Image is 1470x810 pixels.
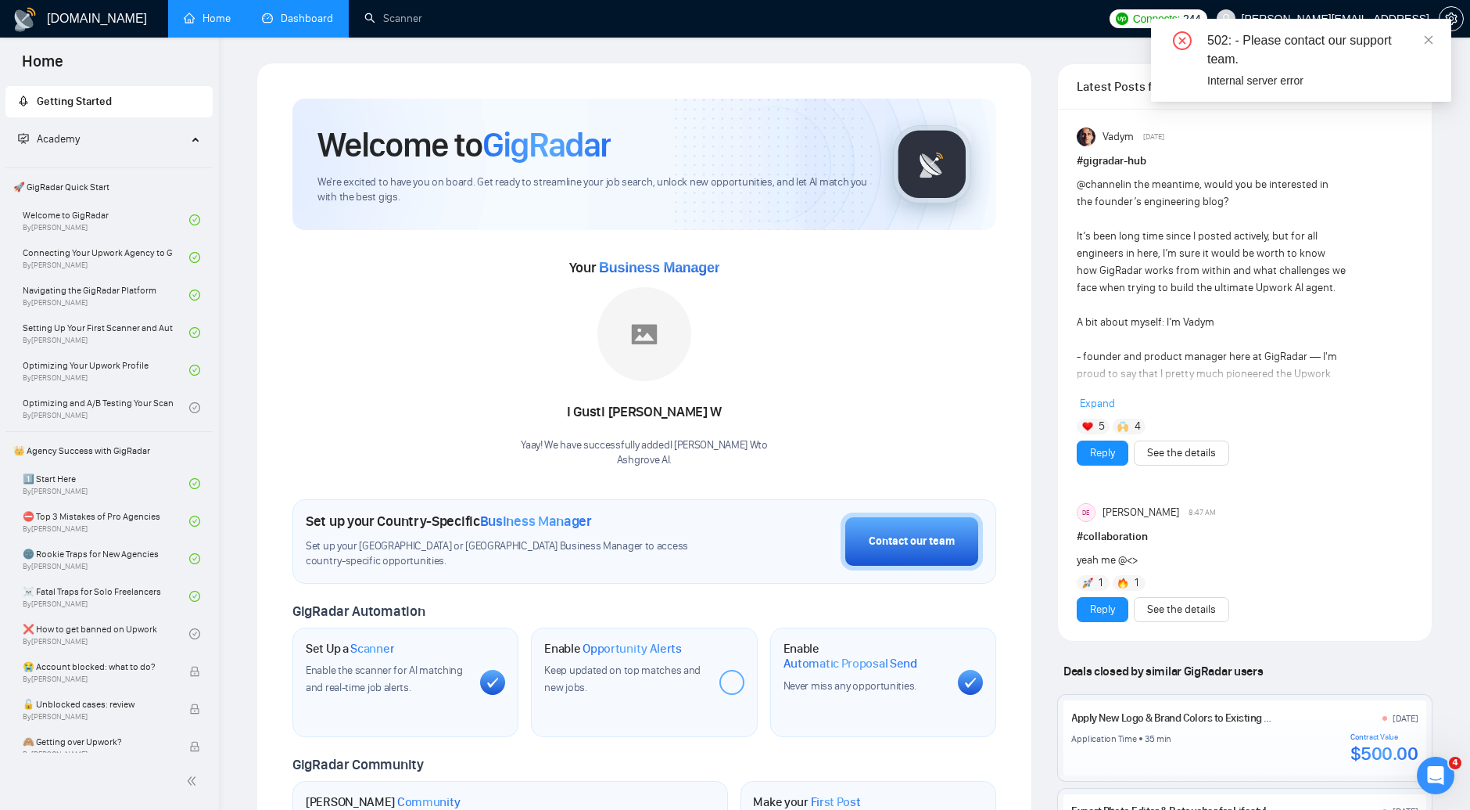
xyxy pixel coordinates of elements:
span: Academy [18,132,80,146]
span: lock [189,741,200,752]
div: Internal server error [1207,72,1432,89]
span: 244 [1183,10,1200,27]
a: Apply New Logo & Brand Colors to Existing Website (Interim Refresh for [DOMAIN_NAME]) [1072,711,1470,725]
a: Connecting Your Upwork Agency to GigRadarBy[PERSON_NAME] [23,240,189,275]
span: Expand [1080,397,1115,410]
a: ☠️ Fatal Traps for Solo FreelancersBy[PERSON_NAME] [23,579,189,614]
span: Vadym [1102,128,1134,146]
span: close [1423,34,1434,45]
span: Automatic Proposal Send [783,656,917,671]
span: Latest Posts from the GigRadar Community [1077,77,1186,96]
h1: # gigradar-hub [1077,153,1413,170]
a: Optimizing Your Upwork ProfileBy[PERSON_NAME] [23,353,189,387]
span: fund-projection-screen [18,133,29,144]
img: logo [13,7,38,32]
h1: Enable [544,641,682,657]
img: gigradar-logo.png [893,125,971,203]
span: By [PERSON_NAME] [23,675,173,684]
a: setting [1439,13,1464,25]
div: Contract Value [1350,733,1418,742]
div: I Gusti [PERSON_NAME] W [521,399,768,426]
a: Navigating the GigRadar PlatformBy[PERSON_NAME] [23,278,189,312]
span: check-circle [189,478,200,489]
span: setting [1440,13,1463,25]
span: 1 [1135,575,1138,591]
h1: Enable [783,641,945,671]
span: 4 [1135,419,1141,434]
a: Welcome to GigRadarBy[PERSON_NAME] [23,203,189,237]
span: Never miss any opportunities. [783,679,916,693]
h1: [PERSON_NAME] [306,794,461,810]
span: check-circle [189,516,200,527]
span: Academy [37,132,80,146]
p: Ashgrove AI . [521,453,768,468]
a: Optimizing and A/B Testing Your Scanner for Better ResultsBy[PERSON_NAME] [23,391,189,425]
span: Set up your [GEOGRAPHIC_DATA] or [GEOGRAPHIC_DATA] Business Manager to access country-specific op... [306,539,712,569]
span: 4 [1449,757,1461,769]
span: check-circle [189,327,200,338]
img: 🙌 [1117,421,1128,432]
span: check-circle [189,402,200,413]
a: Setting Up Your First Scanner and Auto-BidderBy[PERSON_NAME] [23,315,189,350]
span: 5 [1099,419,1105,434]
span: Deals closed by similar GigRadar users [1057,657,1269,685]
a: 🌚 Rookie Traps for New AgenciesBy[PERSON_NAME] [23,542,189,576]
h1: Welcome to [317,124,611,166]
div: 35 min [1145,733,1172,745]
div: in the meantime, would you be interested in the founder’s engineering blog? It’s been long time s... [1077,176,1346,624]
div: Application Time [1072,733,1137,745]
button: setting [1439,6,1464,31]
span: lock [189,704,200,715]
img: 🚀 [1082,578,1093,589]
a: homeHome [184,12,231,25]
a: See the details [1147,445,1216,462]
button: See the details [1134,597,1229,622]
a: ❌ How to get banned on UpworkBy[PERSON_NAME] [23,617,189,651]
span: 😭 Account blocked: what to do? [23,659,173,675]
button: See the details [1134,441,1229,466]
h1: Set up your Country-Specific [306,513,592,530]
span: check-circle [189,591,200,602]
div: [DATE] [1393,712,1418,725]
span: check-circle [189,290,200,301]
button: Reply [1077,441,1128,466]
span: check-circle [189,628,200,639]
span: check-circle [189,214,200,225]
span: double-left [186,773,202,789]
div: $500.00 [1350,742,1418,765]
span: check-circle [189,252,200,263]
span: Community [397,794,461,810]
a: Reply [1090,445,1115,462]
a: ⛔ Top 3 Mistakes of Pro AgenciesBy[PERSON_NAME] [23,504,189,538]
div: 502: - Please contact our support team. [1207,31,1432,69]
span: GigRadar [482,124,611,166]
span: Your [569,259,720,276]
span: check-circle [189,553,200,564]
img: upwork-logo.png [1116,13,1128,25]
h1: Set Up a [306,641,394,657]
span: 👑 Agency Success with GigRadar [7,435,211,466]
span: GigRadar Automation [292,603,425,620]
span: Connects: [1133,10,1180,27]
span: Home [9,50,76,83]
a: dashboardDashboard [262,12,333,25]
span: Scanner [350,641,394,657]
span: close-circle [1173,31,1192,50]
span: Getting Started [37,95,112,108]
span: Business Manager [599,260,719,275]
span: check-circle [189,365,200,376]
div: DE [1077,504,1095,521]
button: Reply [1077,597,1128,622]
a: searchScanner [364,12,422,25]
span: 🚀 GigRadar Quick Start [7,171,211,203]
span: user [1221,13,1232,24]
span: 8:47 AM [1189,506,1217,520]
span: We're excited to have you on board. Get ready to streamline your job search, unlock new opportuni... [317,175,868,205]
button: Contact our team [841,513,983,571]
img: Vadym [1077,128,1095,146]
span: 🔓 Unblocked cases: review [23,697,173,712]
span: lock [189,666,200,677]
h1: Make your [754,794,861,810]
img: placeholder.png [597,287,691,381]
a: Reply [1090,601,1115,618]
